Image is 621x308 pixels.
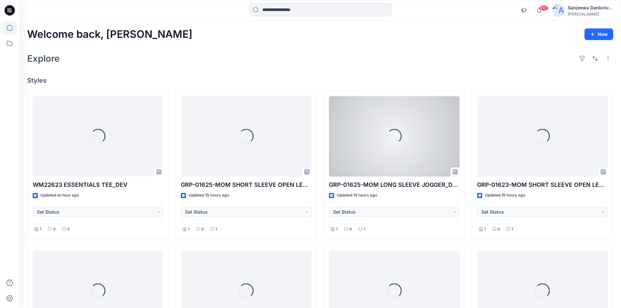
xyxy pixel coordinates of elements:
[512,226,513,233] p: 1
[337,192,377,199] p: Updated 19 hours ago
[568,4,613,12] div: Sanjeewa Dankoluwage
[349,226,352,233] p: 0
[40,226,41,233] p: 1
[477,180,608,189] p: GRP-01623-MOM SHORT SLEEVE OPEN LEG_DEV
[568,12,613,16] div: [PERSON_NAME]
[33,180,163,189] p: WM22623 ESSENTIALS TEE_DEV
[181,180,311,189] p: GRP-01625-MOM SHORT SLEEVE OPEN LEG_DEV
[201,226,204,233] p: 0
[497,226,500,233] p: 0
[364,226,365,233] p: 1
[584,28,613,40] button: New
[329,180,460,189] p: GRP-01625-MOM LONG SLEEVE JOGGER_DEV
[215,226,217,233] p: 1
[485,192,525,199] p: Updated 19 hours ago
[53,226,56,233] p: 0
[552,4,565,17] img: avatar
[27,77,613,84] h4: Styles
[189,192,229,199] p: Updated 19 hours ago
[539,5,549,11] span: 99+
[40,192,79,199] p: Updated an hour ago
[484,226,486,233] p: 1
[67,226,70,233] p: 0
[336,226,338,233] p: 1
[188,226,190,233] p: 1
[27,53,60,64] h2: Explore
[27,28,192,40] h2: Welcome back, [PERSON_NAME]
